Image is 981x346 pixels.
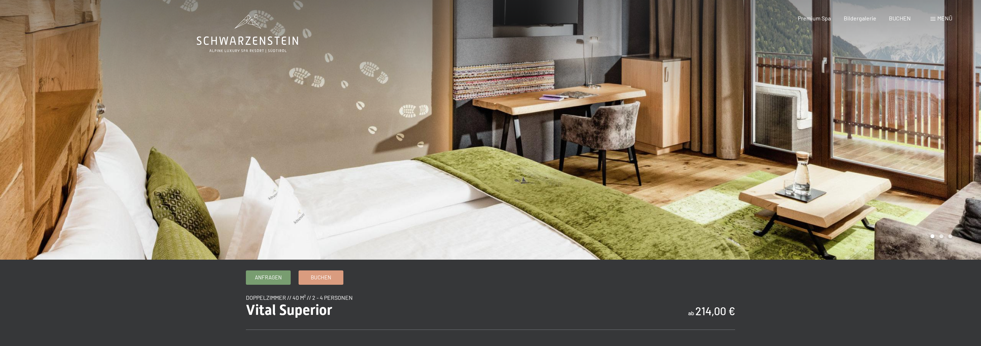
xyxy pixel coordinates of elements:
[844,15,876,21] a: Bildergalerie
[937,15,952,21] span: Menü
[695,304,735,317] b: 214,00 €
[246,294,353,301] span: Doppelzimmer // 40 m² // 2 - 4 Personen
[299,271,343,284] a: Buchen
[246,302,332,318] span: Vital Superior
[688,309,694,316] span: ab
[798,15,831,21] a: Premium Spa
[255,274,282,281] span: Anfragen
[311,274,331,281] span: Buchen
[889,15,911,21] a: BUCHEN
[246,271,290,284] a: Anfragen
